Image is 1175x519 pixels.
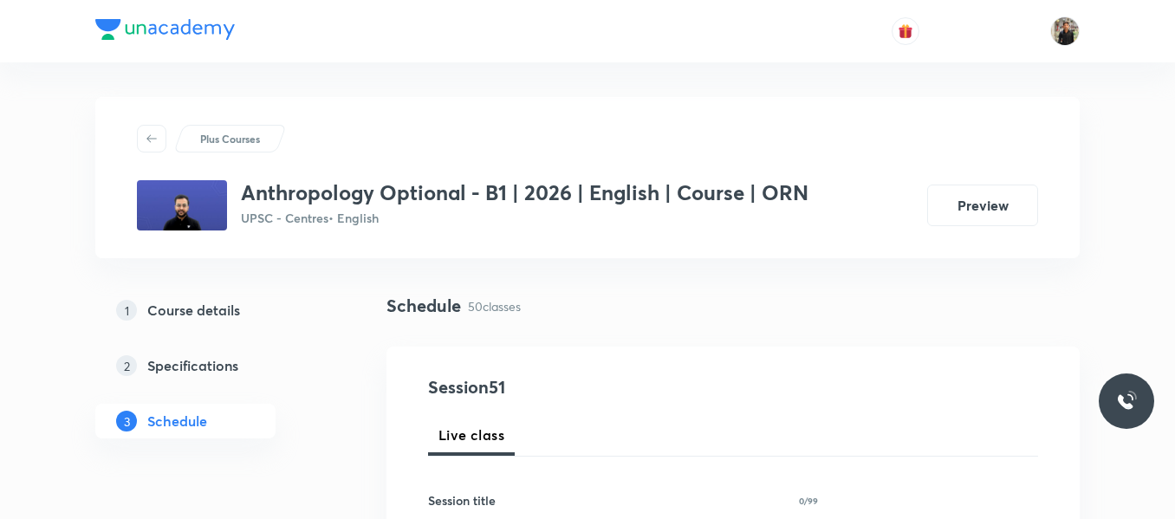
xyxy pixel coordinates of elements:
h5: Specifications [147,355,238,376]
h4: Session 51 [428,374,744,400]
button: avatar [892,17,919,45]
p: 3 [116,411,137,431]
h3: Anthropology Optional - B1 | 2026 | English | Course | ORN [241,180,808,205]
a: Company Logo [95,19,235,44]
img: Yudhishthir [1050,16,1080,46]
p: 50 classes [468,297,521,315]
button: Preview [927,185,1038,226]
p: 1 [116,300,137,321]
span: Live class [438,425,504,445]
h6: Session title [428,491,496,509]
p: 0/99 [799,496,818,505]
a: 2Specifications [95,348,331,383]
a: 1Course details [95,293,331,328]
p: 2 [116,355,137,376]
img: Company Logo [95,19,235,40]
p: Plus Courses [200,131,260,146]
img: 3fc044005997469aba647dd5ec3ced0c.jpg [137,180,227,230]
img: avatar [898,23,913,39]
img: ttu [1116,391,1137,412]
h5: Schedule [147,411,207,431]
h4: Schedule [386,293,461,319]
h5: Course details [147,300,240,321]
p: UPSC - Centres • English [241,209,808,227]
